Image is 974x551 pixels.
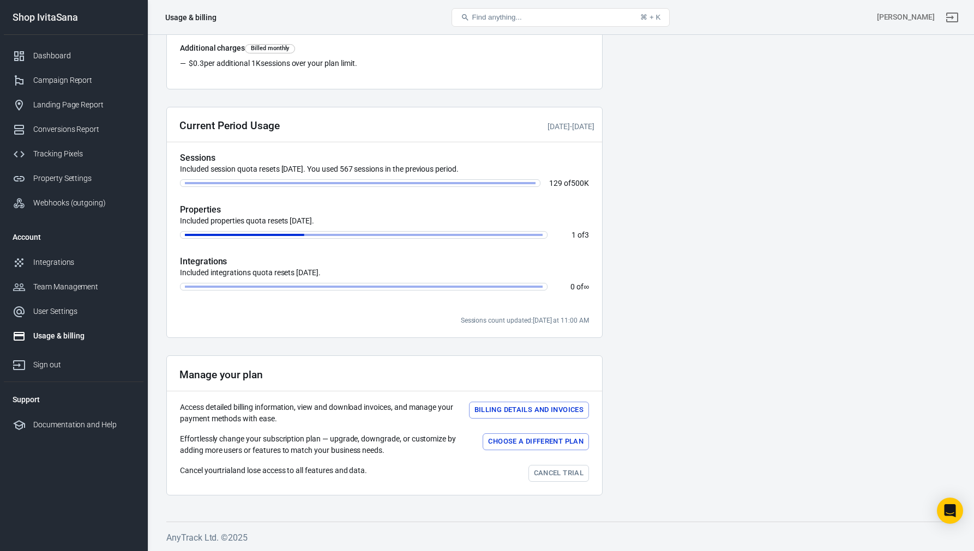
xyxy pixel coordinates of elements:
[4,191,143,215] a: Webhooks (outgoing)
[33,50,135,62] div: Dashboard
[4,275,143,299] a: Team Management
[180,58,589,71] li: per additional sessions over your plan limit.
[249,44,291,53] span: Billed monthly
[549,179,562,187] span: 129
[180,256,589,267] h5: Integrations
[180,267,589,278] p: Included integrations quota resets [DATE].
[640,13,660,21] div: ⌘ + K
[33,99,135,111] div: Landing Page Report
[572,231,576,239] span: 1
[4,324,143,348] a: Usage & billing
[180,153,589,164] h5: Sessions
[4,117,143,142] a: Conversions Report
[251,59,261,68] span: 1K
[33,148,135,160] div: Tracking Pixels
[469,402,589,419] button: Billing details and Invoices
[33,306,135,317] div: User Settings
[4,44,143,68] a: Dashboard
[937,498,963,524] div: Open Intercom Messenger
[33,257,135,268] div: Integrations
[33,419,135,431] div: Documentation and Help
[877,11,935,23] div: Account id: eTDPz4nC
[179,120,280,131] h2: Current Period Usage
[180,433,474,456] p: Effortlessly change your subscription plan — upgrade, downgrade, or customize by adding more user...
[548,122,570,131] time: 2025-10-02T08:53:35-04:00
[180,204,589,215] h5: Properties
[189,59,204,68] span: $0.3
[166,531,955,544] h6: AnyTrack Ltd. © 2025
[572,122,594,131] time: 2025-10-16T08:53:35-04:00
[33,330,135,342] div: Usage & billing
[4,299,143,324] a: User Settings
[4,250,143,275] a: Integrations
[180,164,589,175] p: Included session quota resets [DATE]. You used 567 sessions in the previous period.
[33,359,135,371] div: Sign out
[4,166,143,191] a: Property Settings
[528,465,589,482] a: Cancel trial
[165,12,217,23] div: Usage & billing
[549,179,589,187] p: of
[585,231,589,239] span: 3
[584,282,589,291] span: ∞
[4,13,143,22] div: Shop IvitaSana
[556,231,589,239] p: of
[179,369,263,380] h2: Manage your plan
[33,281,135,293] div: Team Management
[180,43,589,53] h6: Additional charges
[548,122,594,131] span: -
[4,224,143,250] li: Account
[4,142,143,166] a: Tracking Pixels
[180,465,367,476] p: Cancel your trial and lose access to all features and data.
[33,75,135,86] div: Campaign Report
[33,124,135,135] div: Conversions Report
[4,68,143,93] a: Campaign Report
[33,173,135,184] div: Property Settings
[180,402,460,425] p: Access detailed billing information, view and download invoices, and manage your payment methods ...
[472,13,521,21] span: Find anything...
[571,179,589,187] span: 500K
[939,4,965,31] a: Sign out
[570,282,575,291] span: 0
[533,317,589,324] time: 2025-10-03T11:00:00-04:00
[4,386,143,413] li: Support
[483,433,589,450] button: Choose a different plan
[461,317,589,324] span: Sessions count updated:
[180,215,589,227] p: Included properties quota resets [DATE].
[33,197,135,209] div: Webhooks (outgoing)
[452,8,670,27] button: Find anything...⌘ + K
[4,93,143,117] a: Landing Page Report
[556,283,589,290] p: of
[4,348,143,377] a: Sign out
